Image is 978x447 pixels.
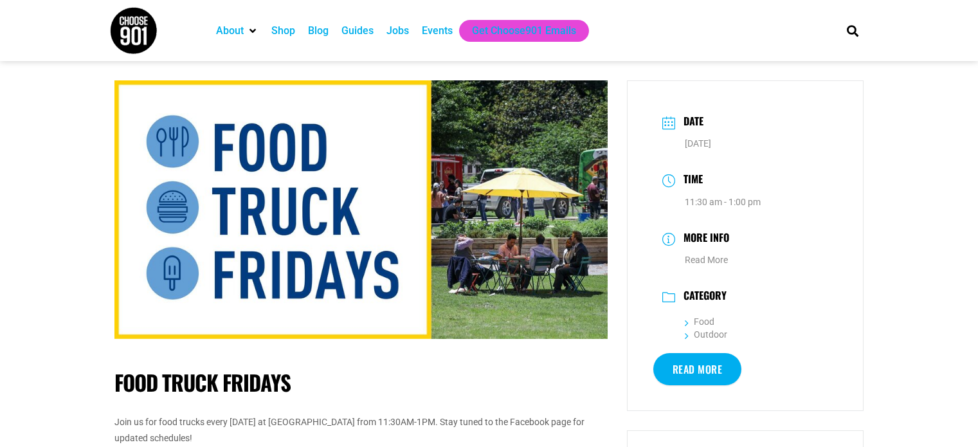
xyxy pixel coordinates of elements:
[842,20,863,41] div: Search
[114,414,608,446] div: Join us for food trucks every [DATE] at [GEOGRAPHIC_DATA] from 11:30AM-1PM. Stay tuned to the Fac...
[271,23,295,39] a: Shop
[216,23,244,39] a: About
[210,20,265,42] div: About
[308,23,329,39] a: Blog
[685,329,727,340] a: Outdoor
[386,23,409,39] a: Jobs
[685,255,728,265] a: Read More
[210,20,824,42] nav: Main nav
[685,197,761,207] abbr: 11:30 am - 1:00 pm
[472,23,576,39] a: Get Choose901 Emails
[677,113,703,132] h3: Date
[685,138,711,149] span: [DATE]
[677,171,703,190] h3: Time
[685,316,714,327] a: Food
[422,23,453,39] a: Events
[114,370,608,396] h1: Food Truck Fridays
[677,230,729,248] h3: More Info
[653,353,742,385] a: Read More
[677,289,727,305] h3: Category
[341,23,374,39] a: Guides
